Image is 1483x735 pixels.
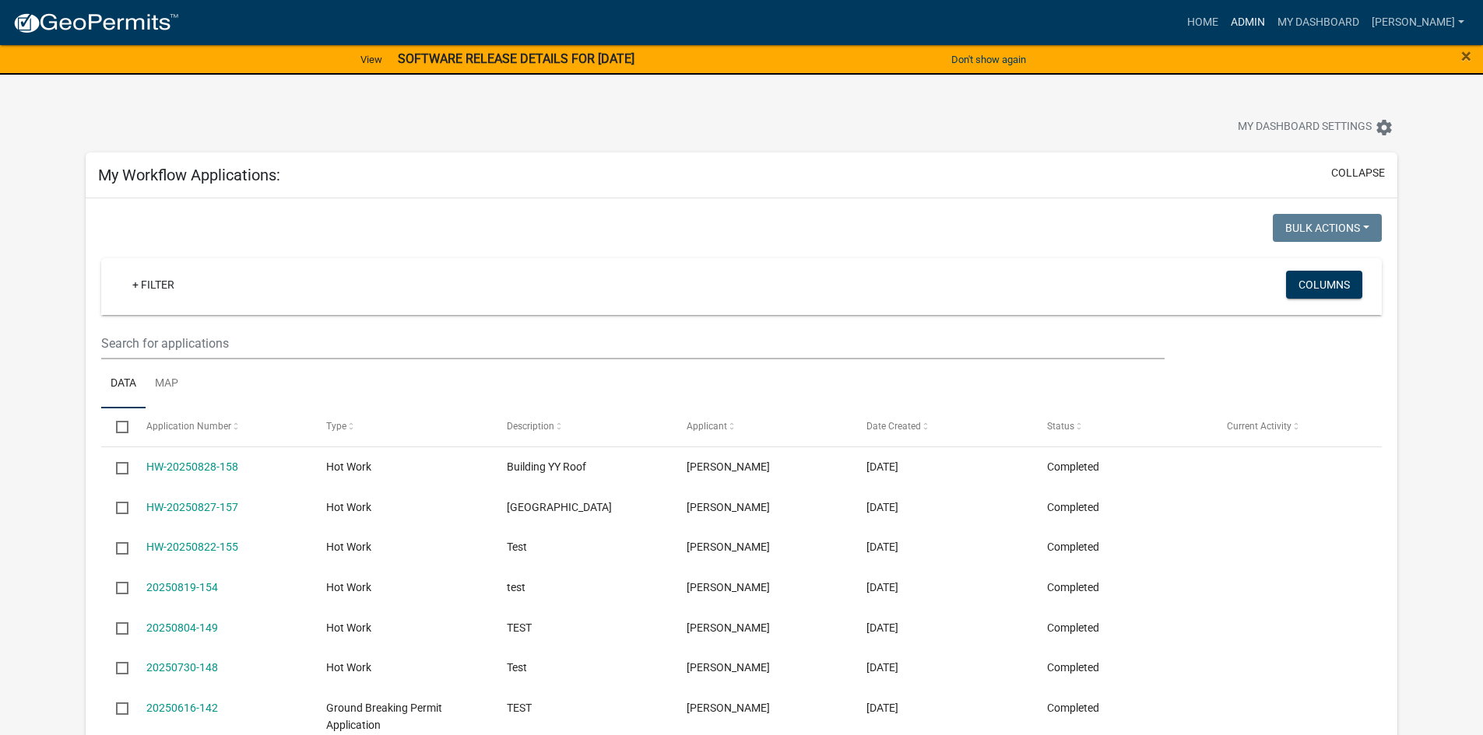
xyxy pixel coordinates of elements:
datatable-header-cell: Type [311,408,491,446]
span: Status [1047,421,1074,432]
datatable-header-cell: Current Activity [1212,408,1392,446]
a: HW-20250822-155 [146,541,238,553]
a: 20250804-149 [146,621,218,634]
datatable-header-cell: Select [101,408,131,446]
span: Completed [1047,541,1099,553]
span: TEST [507,702,532,714]
span: Mathew [687,460,770,473]
a: Data [101,359,146,409]
span: test [507,581,525,593]
span: Test [507,661,527,674]
datatable-header-cell: Description [491,408,671,446]
a: Map [146,359,188,409]
span: Hot Work [326,501,371,513]
button: My Dashboard Settingssettings [1225,112,1406,142]
span: Completed [1047,661,1099,674]
a: HW-20250827-157 [146,501,238,513]
span: Ground Breaking Permit Application [326,702,442,732]
span: Hot Work [326,460,371,473]
span: Hot Work [326,581,371,593]
button: Don't show again [945,47,1032,72]
button: Close [1461,47,1471,65]
span: 08/22/2025 [866,541,898,553]
span: Building YY Roof [507,460,586,473]
a: View [354,47,388,72]
a: 20250616-142 [146,702,218,714]
span: Completed [1047,702,1099,714]
span: 08/28/2025 [866,460,898,473]
span: TEST [507,621,532,634]
span: Mathew [687,541,770,553]
span: Completed [1047,460,1099,473]
a: HW-20250828-158 [146,460,238,473]
span: Type [326,421,346,432]
span: 06/16/2025 [866,702,898,714]
h5: My Workflow Applications: [98,166,280,184]
a: 20250730-148 [146,661,218,674]
span: Mathew [687,661,770,674]
span: × [1461,45,1471,67]
span: Application Number [146,421,231,432]
a: 20250819-154 [146,581,218,593]
a: [PERSON_NAME] [1365,8,1471,37]
i: settings [1375,118,1393,137]
input: Search for applications [101,327,1164,359]
button: Bulk Actions [1273,214,1382,242]
span: Applicant [687,421,727,432]
span: 07/30/2025 [866,661,898,674]
span: Mathew [687,581,770,593]
span: Mathew [687,621,770,634]
datatable-header-cell: Date Created [852,408,1031,446]
span: My Dashboard Settings [1238,118,1372,137]
span: Description [507,421,554,432]
span: Completed [1047,621,1099,634]
span: YY Roof Building [507,501,612,513]
button: collapse [1331,165,1385,181]
a: My Dashboard [1271,8,1365,37]
span: Mathew [687,501,770,513]
span: Test [507,541,527,553]
span: Hot Work [326,541,371,553]
span: 08/27/2025 [866,501,898,513]
span: Completed [1047,501,1099,513]
a: + Filter [120,271,187,299]
a: Admin [1225,8,1271,37]
span: Current Activity [1227,421,1291,432]
span: 08/04/2025 [866,621,898,634]
span: Date Created [866,421,921,432]
strong: SOFTWARE RELEASE DETAILS FOR [DATE] [398,51,634,66]
span: Hot Work [326,661,371,674]
button: Columns [1286,271,1362,299]
span: Hot Work [326,621,371,634]
datatable-header-cell: Applicant [672,408,852,446]
span: Mathew [687,702,770,714]
datatable-header-cell: Application Number [132,408,311,446]
span: Completed [1047,581,1099,593]
span: 08/19/2025 [866,581,898,593]
datatable-header-cell: Status [1032,408,1212,446]
a: Home [1181,8,1225,37]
